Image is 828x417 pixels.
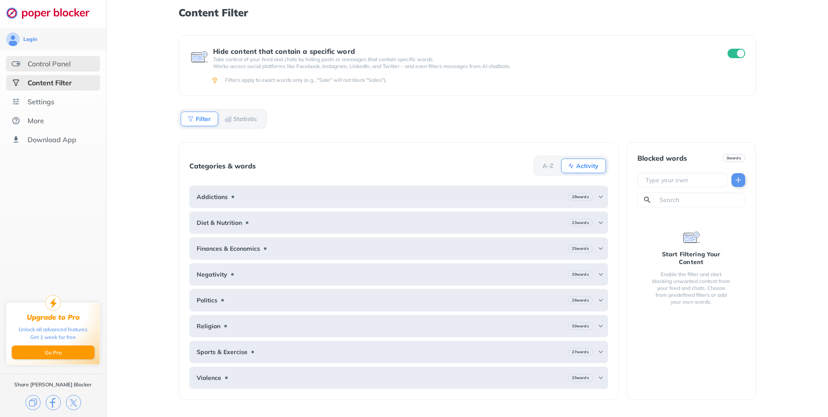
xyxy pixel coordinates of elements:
[637,154,687,162] div: Blocked words
[28,97,54,106] div: Settings
[12,345,94,359] button: Go Pro
[727,155,741,161] b: 0 words
[6,32,20,46] img: avatar.svg
[651,271,731,305] div: Enable the filter and start blocking unwanted content from your feed and chats. Choose from prede...
[572,246,589,252] b: 25 words
[12,135,20,144] img: download-app.svg
[28,116,44,125] div: More
[543,163,554,168] b: A-Z
[197,349,248,355] b: Sports & Exercise
[659,196,741,204] input: Search
[576,163,599,168] b: Activity
[213,47,712,55] div: Hide content that contain a specific word
[28,135,76,144] div: Download App
[187,115,194,122] img: Filter
[66,395,81,410] img: x.svg
[23,36,37,43] div: Login
[27,313,80,321] div: Upgrade to Pro
[197,297,217,304] b: Politics
[225,77,743,84] div: Filters apply to exact words only (e.g., "Sale" will not block "Sales").
[572,297,589,303] b: 26 words
[233,116,257,121] b: Statistic
[25,395,41,410] img: copy.svg
[651,250,731,266] div: Start Filtering Your Content
[12,116,20,125] img: about.svg
[196,116,211,121] b: Filter
[12,97,20,106] img: settings.svg
[197,193,228,200] b: Addictions
[197,245,260,252] b: Finances & Economics
[179,7,756,18] h1: Content Filter
[28,59,71,68] div: Control Panel
[572,194,589,200] b: 29 words
[213,63,712,70] p: Works across social platforms like Facebook, Instagram, LinkedIn, and Twitter – and even filters ...
[197,323,220,330] b: Religion
[572,220,589,226] b: 23 words
[572,349,589,355] b: 27 words
[213,56,712,63] p: Take control of your feed and chats by hiding posts or messages that contain specific words.
[30,333,76,341] div: Get 1 week for free
[12,78,20,87] img: social-selected.svg
[19,326,88,333] div: Unlock all advanced features
[572,323,589,329] b: 30 words
[28,78,72,87] div: Content Filter
[197,219,242,226] b: Diet & Nutrition
[572,375,589,381] b: 25 words
[572,271,589,277] b: 30 words
[197,271,227,278] b: Negativity
[12,59,20,68] img: features.svg
[225,115,232,122] img: Statistic
[6,7,99,19] img: logo-webpage.svg
[568,162,574,169] img: Activity
[46,395,61,410] img: facebook.svg
[197,374,221,381] b: Violence
[189,162,256,170] div: Categories & words
[645,176,724,184] input: Type your own
[45,295,61,311] img: upgrade-to-pro.svg
[14,381,92,388] div: Share [PERSON_NAME] Blocker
